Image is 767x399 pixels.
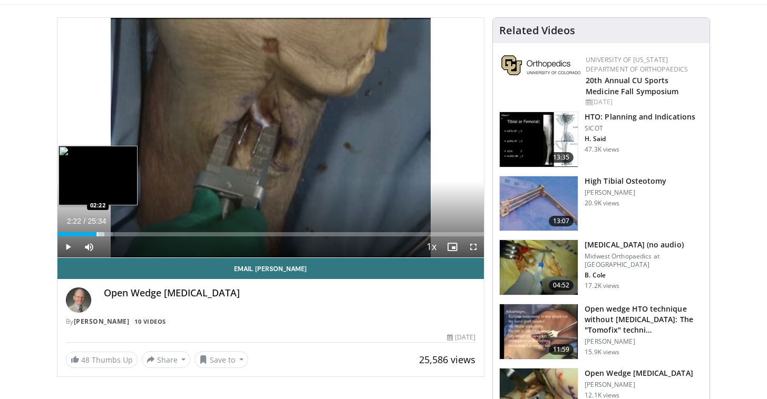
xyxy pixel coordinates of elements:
button: Mute [79,236,100,257]
span: / [84,217,86,225]
span: 48 [81,355,90,365]
h3: HTO: Planning and Indications [585,112,695,122]
p: B. Cole [585,271,703,280]
h3: Open wedge HTO technique without [MEDICAL_DATA]: The "Tomofix" techni… [585,304,703,335]
img: 355603a8-37da-49b6-856f-e00d7e9307d3.png.150x105_q85_autocrop_double_scale_upscale_version-0.2.png [501,55,580,75]
span: 25,586 views [419,353,475,366]
button: Enable picture-in-picture mode [442,236,463,257]
p: Midwest Orthopaedics at [GEOGRAPHIC_DATA] [585,252,703,269]
h4: Related Videos [499,24,575,37]
p: H. Said [585,135,695,143]
span: 2:22 [67,217,81,225]
a: 13:07 High Tibial Osteotomy [PERSON_NAME] 20.9K views [499,176,703,232]
img: 297961_0002_1.png.150x105_q85_crop-smart_upscale.jpg [500,112,578,167]
span: 13:35 [549,152,574,163]
p: 20.9K views [585,199,619,207]
p: [PERSON_NAME] [585,188,666,197]
p: 15.9K views [585,348,619,356]
button: Fullscreen [463,236,484,257]
video-js: Video Player [57,18,484,258]
span: 04:52 [549,280,574,291]
span: 11:59 [549,344,574,355]
img: 6da97908-3356-4b25-aff2-ae42dc3f30de.150x105_q85_crop-smart_upscale.jpg [500,304,578,359]
span: 13:07 [549,216,574,226]
a: [PERSON_NAME] [74,317,130,326]
img: 38896_0000_3.png.150x105_q85_crop-smart_upscale.jpg [500,240,578,295]
button: Share [142,351,191,368]
button: Save to [195,351,248,368]
a: Email [PERSON_NAME] [57,258,484,279]
p: 47.3K views [585,145,619,154]
h3: Open Wedge [MEDICAL_DATA] [585,368,693,378]
h4: Open Wedge [MEDICAL_DATA] [104,287,476,299]
a: 04:52 [MEDICAL_DATA] (no audio) Midwest Orthopaedics at [GEOGRAPHIC_DATA] B. Cole 17.2K views [499,240,703,295]
div: By [66,317,476,326]
h3: High Tibial Osteotomy [585,176,666,186]
img: Avatar [66,287,91,313]
span: 25:34 [88,217,106,225]
a: University of [US_STATE] Department of Orthopaedics [586,55,688,74]
a: 10 Videos [131,317,170,326]
p: SICOT [585,124,695,133]
div: Progress Bar [57,232,484,236]
p: [PERSON_NAME] [585,381,693,389]
a: 11:59 Open wedge HTO technique without [MEDICAL_DATA]: The "Tomofix" techni… [PERSON_NAME] 15.9K ... [499,304,703,360]
div: [DATE] [586,97,701,107]
a: 20th Annual CU Sports Medicine Fall Symposium [586,75,678,96]
a: 48 Thumbs Up [66,352,138,368]
div: [DATE] [447,333,475,342]
p: [PERSON_NAME] [585,337,703,346]
button: Playback Rate [421,236,442,257]
button: Play [57,236,79,257]
img: c11a38e3-950c-4dae-9309-53f3bdf05539.150x105_q85_crop-smart_upscale.jpg [500,176,578,231]
p: 17.2K views [585,282,619,290]
img: image.jpeg [59,146,138,205]
h3: [MEDICAL_DATA] (no audio) [585,240,703,250]
a: 13:35 HTO: Planning and Indications SICOT H. Said 47.3K views [499,112,703,167]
